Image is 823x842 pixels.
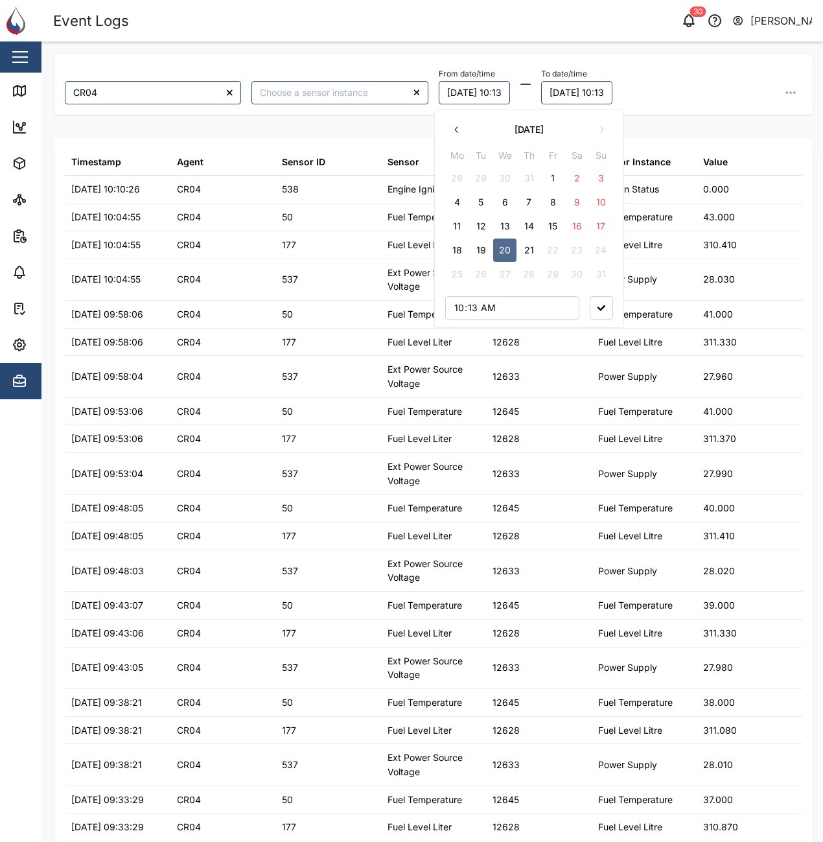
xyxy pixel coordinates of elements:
[177,155,203,169] div: Agent
[34,156,74,170] div: Assets
[493,696,519,710] div: 12645
[282,696,293,710] div: 50
[598,155,671,169] div: Sensor Instance
[541,81,612,104] button: 21/08/2025 10:13
[703,529,735,543] div: 311.410
[65,81,241,104] input: Choose an agent
[703,564,735,578] div: 28.020
[71,238,141,252] div: [DATE] 10:04:55
[541,148,565,167] th: Fr
[282,820,296,834] div: 177
[282,272,298,287] div: 537
[177,272,201,287] div: CR04
[282,155,325,169] div: Sensor ID
[493,529,520,543] div: 12628
[177,820,201,834] div: CR04
[6,6,35,35] img: Main Logo
[34,265,74,279] div: Alarms
[703,432,736,446] div: 311.370
[565,215,588,238] button: 16 August 2025
[34,193,65,207] div: Sites
[445,148,469,167] th: Mo
[388,210,462,224] div: Fuel Temperature
[493,793,519,807] div: 12645
[598,272,657,287] div: Power Supply
[177,501,201,515] div: CR04
[177,723,201,738] div: CR04
[493,215,516,238] button: 13 August 2025
[469,118,590,141] button: [DATE]
[388,793,462,807] div: Fuel Temperature
[388,238,452,252] div: Fuel Level Liter
[703,210,735,224] div: 43.000
[177,369,201,384] div: CR04
[388,696,462,710] div: Fuel Temperature
[703,501,735,515] div: 40.000
[71,723,142,738] div: [DATE] 09:38:21
[541,167,564,190] button: 1 August 2025
[469,167,493,190] button: 29 July 2025
[71,307,143,322] div: [DATE] 09:58:06
[598,723,662,738] div: Fuel Level Litre
[177,210,201,224] div: CR04
[282,723,296,738] div: 177
[177,404,201,419] div: CR04
[71,696,142,710] div: [DATE] 09:38:21
[388,307,462,322] div: Fuel Temperature
[703,758,733,772] div: 28.010
[388,266,480,294] div: Ext Power Source Voltage
[598,661,657,675] div: Power Supply
[71,820,144,834] div: [DATE] 09:33:29
[598,210,673,224] div: Fuel Temperature
[282,210,293,224] div: 50
[517,239,540,262] button: 21 August 2025
[493,167,516,190] button: 30 July 2025
[598,182,659,196] div: Ignition Status
[469,148,493,167] th: Tu
[388,501,462,515] div: Fuel Temperature
[71,598,143,613] div: [DATE] 09:43:07
[589,167,612,190] button: 3 August 2025
[177,335,201,349] div: CR04
[598,696,673,710] div: Fuel Temperature
[690,6,706,17] div: 30
[517,148,541,167] th: Th
[71,564,144,578] div: [DATE] 09:48:03
[541,191,564,214] button: 8 August 2025
[493,148,517,167] th: We
[703,793,733,807] div: 37.000
[541,215,564,238] button: 15 August 2025
[493,239,516,262] button: 20 August 2025
[703,404,733,419] div: 41.000
[388,626,452,640] div: Fuel Level Liter
[703,272,735,287] div: 28.030
[71,529,143,543] div: [DATE] 09:48:05
[177,564,201,578] div: CR04
[565,148,589,167] th: Sa
[598,238,662,252] div: Fuel Level Litre
[388,182,480,196] div: Engine Ignition Status
[71,661,143,675] div: [DATE] 09:43:05
[34,338,80,352] div: Settings
[493,335,520,349] div: 12628
[177,598,201,613] div: CR04
[71,793,144,807] div: [DATE] 09:33:29
[282,793,293,807] div: 50
[598,501,673,515] div: Fuel Temperature
[493,758,520,772] div: 12633
[493,626,520,640] div: 12628
[598,404,673,419] div: Fuel Temperature
[388,751,480,778] div: Ext Power Source Voltage
[493,404,519,419] div: 12645
[517,167,540,190] button: 31 July 2025
[177,661,201,675] div: CR04
[703,723,737,738] div: 311.080
[177,467,201,481] div: CR04
[598,758,657,772] div: Power Supply
[177,307,201,322] div: CR04
[750,13,813,29] div: [PERSON_NAME]
[541,263,564,286] button: 29 August 2025
[703,182,729,196] div: 0.000
[388,460,480,487] div: Ext Power Source Voltage
[493,598,519,613] div: 12645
